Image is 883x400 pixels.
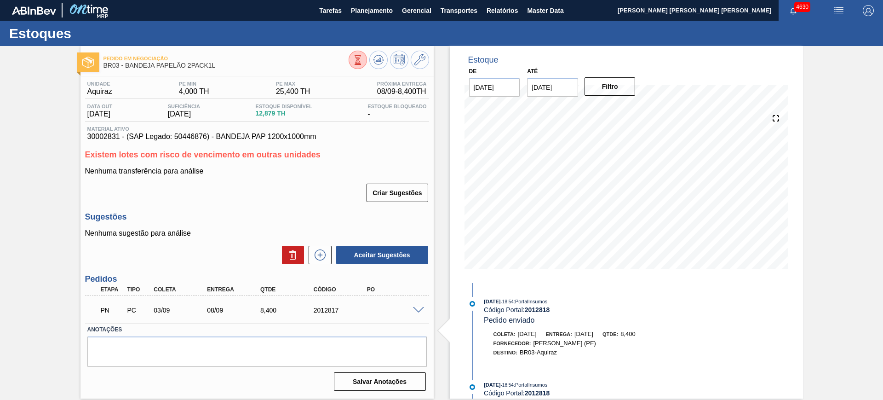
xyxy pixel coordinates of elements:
[332,245,429,265] div: Aceitar Sugestões
[125,286,152,293] div: Tipo
[349,51,367,69] button: Visão Geral dos Estoques
[87,104,113,109] span: Data out
[205,307,264,314] div: 08/09/2025
[365,286,424,293] div: PO
[469,78,520,97] input: dd/mm/yyyy
[258,286,318,293] div: Qtde
[304,246,332,264] div: Nova sugestão
[520,349,557,356] span: BR03-Aquiraz
[256,104,312,109] span: Estoque Disponível
[85,274,429,284] h3: Pedidos
[487,5,518,16] span: Relatórios
[87,87,112,96] span: Aquiraz
[833,5,844,16] img: userActions
[525,389,550,397] strong: 2012818
[367,183,429,203] div: Criar Sugestões
[484,299,500,304] span: [DATE]
[493,341,531,346] span: Fornecedor:
[484,382,500,388] span: [DATE]
[501,299,514,304] span: - 18:54
[311,286,371,293] div: Código
[514,299,547,304] span: : PortalInsumos
[470,384,475,390] img: atual
[527,78,578,97] input: dd/mm/yyyy
[365,104,429,118] div: -
[87,323,427,336] label: Anotações
[98,286,126,293] div: Etapa
[369,51,388,69] button: Atualizar Gráfico
[87,110,113,118] span: [DATE]
[602,331,618,337] span: Qtde:
[311,307,371,314] div: 2012817
[514,382,547,388] span: : PortalInsumos
[525,306,550,313] strong: 2012818
[863,5,874,16] img: Logout
[585,77,636,96] button: Filtro
[441,5,477,16] span: Transportes
[85,212,429,222] h3: Sugestões
[533,340,596,347] span: [PERSON_NAME] (PE)
[276,87,310,96] span: 25,400 TH
[527,5,563,16] span: Master Data
[574,330,593,337] span: [DATE]
[179,81,209,87] span: PE MIN
[87,133,427,141] span: 30002831 - (SAP Legado: 50446876) - BANDEJA PAP 1200x1000mm
[101,307,124,314] p: PN
[87,81,112,87] span: Unidade
[256,110,312,117] span: 12,879 TH
[179,87,209,96] span: 4,000 TH
[377,81,427,87] span: Próxima Entrega
[390,51,408,69] button: Programar Estoque
[484,306,702,313] div: Código Portal:
[151,307,211,314] div: 03/09/2025
[277,246,304,264] div: Excluir Sugestões
[168,104,200,109] span: Suficiência
[493,331,516,337] span: Coleta:
[103,56,349,61] span: Pedido em Negociação
[85,229,429,238] p: Nenhuma sugestão para análise
[125,307,152,314] div: Pedido de Compra
[205,286,264,293] div: Entrega
[12,6,56,15] img: TNhmsLtSVTkK8tSr43FrP2fwEKptu5GPRR3wAAAABJRU5ErkJggg==
[469,68,477,75] label: De
[82,57,94,68] img: Ícone
[168,110,200,118] span: [DATE]
[103,62,349,69] span: BR03 - BANDEJA PAPELÃO 2PACK1L
[151,286,211,293] div: Coleta
[258,307,318,314] div: 8,400
[470,301,475,307] img: atual
[546,331,572,337] span: Entrega:
[620,330,636,337] span: 8,400
[367,104,426,109] span: Estoque Bloqueado
[501,383,514,388] span: - 18:54
[87,126,427,132] span: Material ativo
[336,246,428,264] button: Aceitar Sugestões
[527,68,538,75] label: Até
[319,5,342,16] span: Tarefas
[367,184,428,202] button: Criar Sugestões
[484,316,534,324] span: Pedido enviado
[276,81,310,87] span: PE MAX
[484,389,702,397] div: Código Portal:
[351,5,393,16] span: Planejamento
[518,330,537,337] span: [DATE]
[334,372,426,391] button: Salvar Anotações
[493,350,518,355] span: Destino:
[411,51,429,69] button: Ir ao Master Data / Geral
[9,28,172,39] h1: Estoques
[468,55,499,65] div: Estoque
[85,167,429,175] p: Nenhuma transferência para análise
[794,2,810,12] span: 4630
[377,87,427,96] span: 08/09 - 8,400 TH
[85,150,321,159] span: Existem lotes com risco de vencimento em outras unidades
[402,5,431,16] span: Gerencial
[98,300,126,320] div: Pedido em Negociação
[779,4,808,17] button: Notificações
